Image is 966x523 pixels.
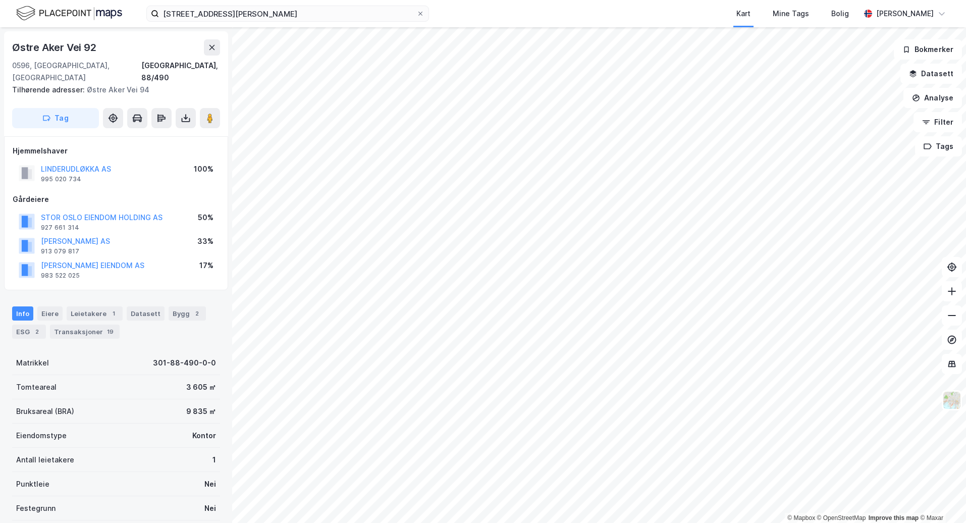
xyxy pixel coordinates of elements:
[16,454,74,466] div: Antall leietakere
[13,193,220,205] div: Gårdeiere
[916,475,966,523] iframe: Chat Widget
[773,8,809,20] div: Mine Tags
[197,235,213,247] div: 33%
[915,136,962,156] button: Tags
[204,478,216,490] div: Nei
[12,39,98,56] div: Østre Aker Vei 92
[12,84,212,96] div: Østre Aker Vei 94
[50,325,120,339] div: Transaksjoner
[141,60,220,84] div: [GEOGRAPHIC_DATA], 88/490
[12,108,99,128] button: Tag
[186,381,216,393] div: 3 605 ㎡
[212,454,216,466] div: 1
[12,306,33,321] div: Info
[192,430,216,442] div: Kontor
[787,514,815,521] a: Mapbox
[37,306,63,321] div: Eiere
[32,327,42,337] div: 2
[736,8,750,20] div: Kart
[894,39,962,60] button: Bokmerker
[13,145,220,157] div: Hjemmelshaver
[41,175,81,183] div: 995 020 734
[153,357,216,369] div: 301-88-490-0-0
[16,405,74,417] div: Bruksareal (BRA)
[903,88,962,108] button: Analyse
[67,306,123,321] div: Leietakere
[869,514,919,521] a: Improve this map
[817,514,866,521] a: OpenStreetMap
[186,405,216,417] div: 9 835 ㎡
[159,6,416,21] input: Søk på adresse, matrikkel, gårdeiere, leietakere eller personer
[169,306,206,321] div: Bygg
[109,308,119,319] div: 1
[12,60,141,84] div: 0596, [GEOGRAPHIC_DATA], [GEOGRAPHIC_DATA]
[16,502,56,514] div: Festegrunn
[41,247,79,255] div: 913 079 817
[41,272,80,280] div: 983 522 025
[914,112,962,132] button: Filter
[192,308,202,319] div: 2
[16,478,49,490] div: Punktleie
[199,259,213,272] div: 17%
[831,8,849,20] div: Bolig
[127,306,165,321] div: Datasett
[876,8,934,20] div: [PERSON_NAME]
[16,381,57,393] div: Tomteareal
[16,430,67,442] div: Eiendomstype
[41,224,79,232] div: 927 661 314
[16,5,122,22] img: logo.f888ab2527a4732fd821a326f86c7f29.svg
[900,64,962,84] button: Datasett
[12,325,46,339] div: ESG
[198,212,213,224] div: 50%
[942,391,961,410] img: Z
[105,327,116,337] div: 19
[16,357,49,369] div: Matrikkel
[12,85,87,94] span: Tilhørende adresser:
[194,163,213,175] div: 100%
[204,502,216,514] div: Nei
